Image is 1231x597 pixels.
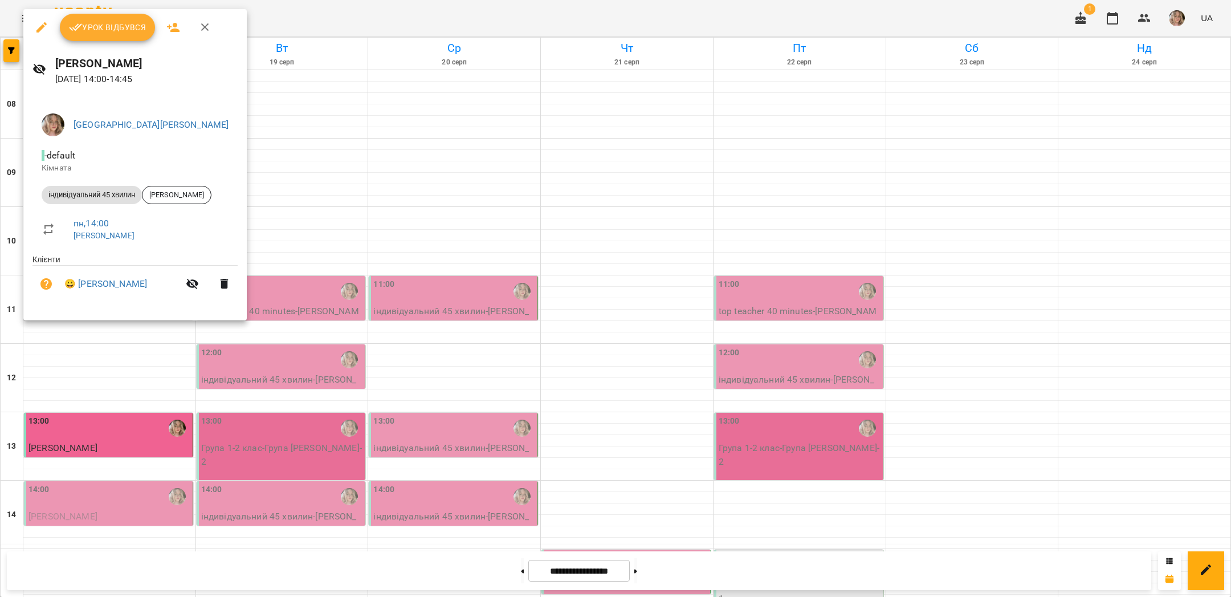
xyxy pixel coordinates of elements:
ul: Клієнти [32,254,238,307]
h6: [PERSON_NAME] [55,55,238,72]
button: Урок відбувся [60,14,156,41]
p: [DATE] 14:00 - 14:45 [55,72,238,86]
span: Урок відбувся [69,21,146,34]
div: [PERSON_NAME] [142,186,211,204]
button: Візит ще не сплачено. Додати оплату? [32,270,60,298]
span: [PERSON_NAME] [142,190,211,200]
a: 😀 [PERSON_NAME] [64,277,147,291]
a: пн , 14:00 [74,218,109,229]
span: індивідуальний 45 хвилин [42,190,142,200]
img: 96e0e92443e67f284b11d2ea48a6c5b1.jpg [42,113,64,136]
span: - default [42,150,78,161]
a: [PERSON_NAME] [74,231,134,240]
p: Кімната [42,163,229,174]
a: [GEOGRAPHIC_DATA][PERSON_NAME] [74,119,229,130]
